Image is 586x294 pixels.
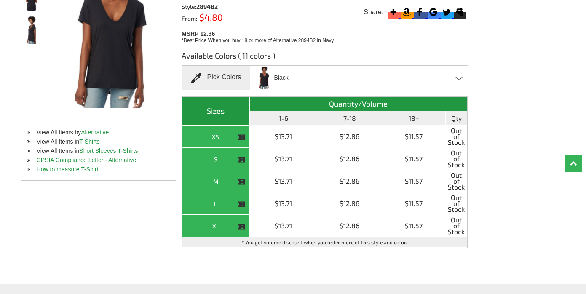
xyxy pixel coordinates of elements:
[238,200,245,208] img: This item is CLOSEOUT!
[182,97,250,126] th: Sizes
[182,170,250,192] th: M
[182,51,468,65] h3: Available Colors ( 11 colors )
[317,111,382,126] th: 7-18
[182,192,250,215] th: L
[448,217,465,235] span: Out of Stock
[250,148,318,170] td: $13.71
[37,166,99,173] a: How to measure T-Shirt
[182,14,254,21] div: From:
[21,128,176,137] li: View All Items by
[182,215,250,237] th: XL
[448,195,465,212] span: Out of Stock
[317,215,382,237] td: $12.86
[382,148,446,170] td: $11.57
[382,215,446,237] td: $11.57
[21,16,43,44] img: Alternative 2894B2 Women's Melange Burnout Slinky V-Neck T-Shirt
[250,126,318,148] td: $13.71
[382,192,446,215] td: $11.57
[401,6,412,18] svg: Amazon
[182,28,471,44] div: MSRP 12.36
[238,223,245,230] img: This item is CLOSEOUT!
[21,137,176,146] li: View All Items in
[317,126,382,148] td: $12.86
[317,148,382,170] td: $12.86
[454,6,466,18] svg: Myspace
[448,172,465,190] span: Out of Stock
[37,157,136,163] a: CPSIA Compliance Letter - Alternative
[182,126,250,148] th: XS
[21,146,176,155] li: View All Items in
[182,148,250,170] th: S
[250,97,467,111] th: Quantity/Volume
[317,192,382,215] td: $12.86
[182,37,334,43] span: *Best Price When you buy 18 or more of Alternative 2894B2 in Navy
[448,128,465,145] span: Out of Stock
[238,156,245,163] img: This item is CLOSEOUT!
[364,8,383,16] span: Share:
[250,111,318,126] th: 1-6
[255,67,273,89] img: alternative_2894B2_black.jpg
[565,155,582,172] a: Top
[182,65,250,90] div: Pick Colors
[446,111,467,126] th: Qty
[79,138,99,145] a: T-Shirts
[182,4,254,10] div: Style:
[79,147,138,154] a: Short Sleeves T-Shirts
[182,237,467,248] td: * You get volume discount when you order more of this style and color.
[197,12,223,22] span: $4.80
[441,6,452,18] svg: Twitter
[250,170,318,192] td: $13.71
[428,6,439,18] svg: Google Bookmark
[382,170,446,192] td: $11.57
[196,3,218,10] span: 2894B2
[448,150,465,168] span: Out of Stock
[274,70,288,85] span: Black
[250,215,318,237] td: $13.71
[382,111,446,126] th: 18+
[250,192,318,215] td: $13.71
[414,6,425,18] svg: Facebook
[382,126,446,148] td: $11.57
[388,6,399,18] svg: More
[238,134,245,141] img: This item is CLOSEOUT!
[238,178,245,186] img: This item is CLOSEOUT!
[317,170,382,192] td: $12.86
